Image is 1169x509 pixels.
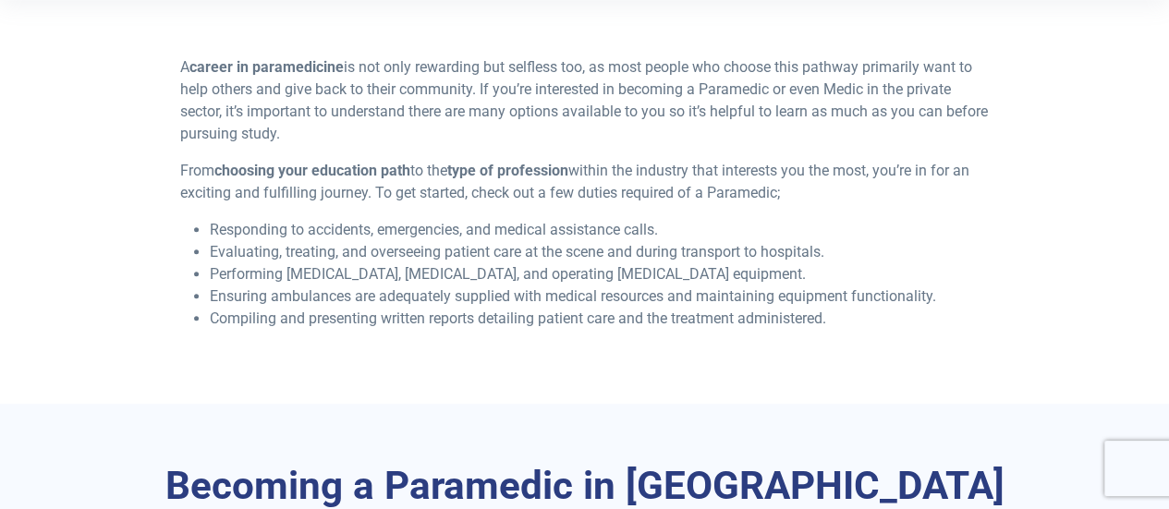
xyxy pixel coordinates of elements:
[180,56,989,145] p: A is not only rewarding but selfless too, as most people who choose this pathway primarily want t...
[180,160,989,204] p: From to the within the industry that interests you the most, you’re in for an exciting and fulfil...
[447,162,568,179] strong: type of profession
[210,263,989,285] li: Performing [MEDICAL_DATA], [MEDICAL_DATA], and operating [MEDICAL_DATA] equipment.
[210,219,989,241] li: Responding to accidents, emergencies, and medical assistance calls.
[189,58,344,76] strong: career in paramedicine
[210,241,989,263] li: Evaluating, treating, and overseeing patient care at the scene and during transport to hospitals.
[214,162,410,179] strong: choosing your education path
[210,285,989,308] li: Ensuring ambulances are adequately supplied with medical resources and maintaining equipment func...
[210,308,989,330] li: Compiling and presenting written reports detailing patient care and the treatment administered.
